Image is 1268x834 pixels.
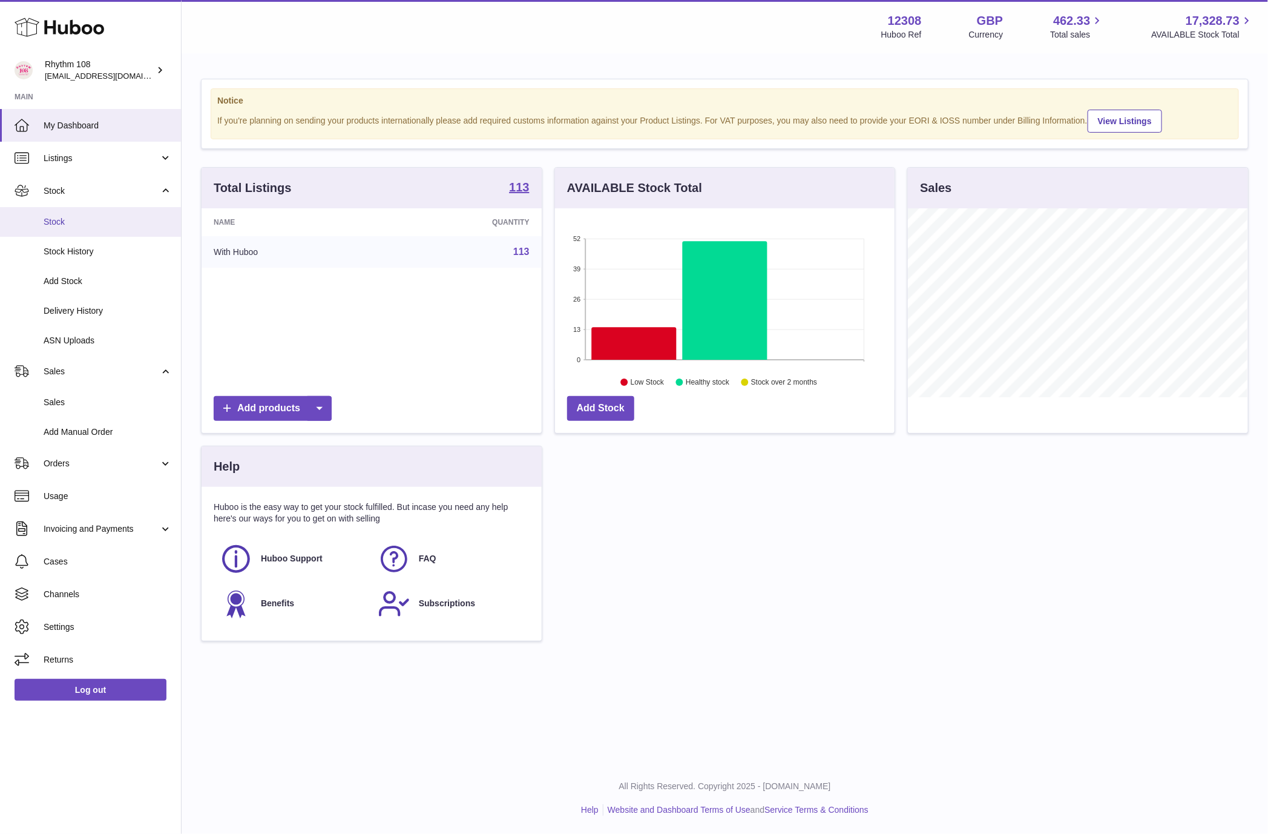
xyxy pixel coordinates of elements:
[1053,13,1090,29] span: 462.33
[44,397,172,408] span: Sales
[202,236,381,268] td: With Huboo
[261,553,323,564] span: Huboo Support
[977,13,1003,29] strong: GBP
[217,95,1232,107] strong: Notice
[44,621,172,633] span: Settings
[217,108,1232,133] div: If you're planning on sending your products internationally please add required customs informati...
[1186,13,1240,29] span: 17,328.73
[381,208,541,236] th: Quantity
[573,235,580,242] text: 52
[44,153,159,164] span: Listings
[214,396,332,421] a: Add products
[1151,29,1253,41] span: AVAILABLE Stock Total
[202,208,381,236] th: Name
[573,296,580,303] text: 26
[44,246,172,257] span: Stock History
[220,543,366,575] a: Huboo Support
[378,587,524,620] a: Subscriptions
[44,491,172,502] span: Usage
[44,589,172,600] span: Channels
[969,29,1004,41] div: Currency
[220,587,366,620] a: Benefits
[764,805,869,815] a: Service Terms & Conditions
[44,335,172,346] span: ASN Uploads
[44,556,172,568] span: Cases
[45,71,178,81] span: [EMAIL_ADDRESS][DOMAIN_NAME]
[1151,13,1253,41] a: 17,328.73 AVAILABLE Stock Total
[1050,29,1104,41] span: Total sales
[44,185,159,197] span: Stock
[44,366,159,377] span: Sales
[1088,110,1162,133] a: View Listings
[567,396,634,421] a: Add Stock
[214,501,530,525] p: Huboo is the easy way to get your stock fulfilled. But incase you need any help here's our ways f...
[15,679,166,701] a: Log out
[577,356,580,363] text: 0
[191,781,1258,792] p: All Rights Reserved. Copyright 2025 - [DOMAIN_NAME]
[608,805,751,815] a: Website and Dashboard Terms of Use
[513,247,530,257] a: 113
[44,305,172,317] span: Delivery History
[44,654,172,666] span: Returns
[920,180,951,196] h3: Sales
[567,180,702,196] h3: AVAILABLE Stock Total
[509,181,529,193] strong: 113
[44,120,172,131] span: My Dashboard
[419,598,475,609] span: Subscriptions
[44,276,172,287] span: Add Stock
[888,13,922,29] strong: 12308
[603,804,869,816] li: and
[378,543,524,575] a: FAQ
[214,180,292,196] h3: Total Listings
[261,598,294,609] span: Benefits
[44,458,159,469] span: Orders
[631,379,665,387] text: Low Stock
[44,216,172,228] span: Stock
[44,426,172,438] span: Add Manual Order
[573,265,580,273] text: 39
[686,379,730,387] text: Healthy stock
[419,553,436,564] span: FAQ
[581,805,599,815] a: Help
[214,458,240,475] h3: Help
[509,181,529,196] a: 113
[15,61,33,79] img: orders@rhythm108.com
[751,379,817,387] text: Stock over 2 months
[45,59,154,82] div: Rhythm 108
[44,523,159,535] span: Invoicing and Payments
[881,29,922,41] div: Huboo Ref
[1050,13,1104,41] a: 462.33 Total sales
[573,326,580,333] text: 13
